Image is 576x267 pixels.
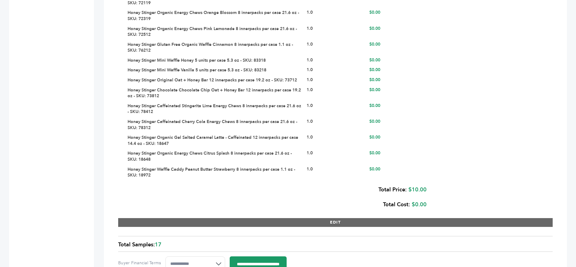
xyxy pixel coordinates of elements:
[369,42,428,53] div: $0.00
[128,87,301,99] a: Honey Stinger Chocolate Chocolate Chip Oat + Honey Bar 12 innerpacks per case 19.2 oz - SKU: 73812
[128,10,299,22] a: Honey Stinger Organic Energy Chews Orange Blossom 8 innerpacks per case 21.6 oz - SKU: 72319
[378,186,407,193] b: Total Price:
[369,150,428,162] div: $0.00
[307,103,365,115] div: 1.0
[369,77,428,83] div: $0.00
[118,218,553,227] button: EDIT
[128,119,297,131] a: Honey Stinger Caffeinated Cherry Cola Energy Chews 8 innerpacks per case 21.6 oz - SKU: 78312
[128,135,298,146] a: Honey Stinger Organic Gel Salted Caramel Latte - Caffeinated 12 innerpacks per case 14.4 oz - SKU...
[369,10,428,22] div: $0.00
[128,42,293,53] a: Honey Stinger Gluten Free Organic Waffle Cinnamon 8 innerpacks per case 1.1 oz - SKU: 76212
[128,150,292,162] a: Honey Stinger Organic Energy Chews Citrus Splash 8 innerpacks per case 21.6 oz - SKU: 18648
[307,166,365,178] div: 1.0
[369,26,428,38] div: $0.00
[307,10,365,22] div: 1.0
[369,103,428,115] div: $0.00
[128,103,301,115] a: Honey Stinger Caffeinated Stingerita Lime Energy Chews 8 innerpacks per case 21.6 oz - SKU: 78412
[124,182,427,212] div: $10.00 $0.00
[307,119,365,131] div: 1.0
[307,150,365,162] div: 1.0
[369,57,428,63] div: $0.00
[369,166,428,178] div: $0.00
[307,26,365,38] div: 1.0
[155,241,161,248] span: 17
[307,135,365,146] div: 1.0
[307,42,365,53] div: 1.0
[383,201,410,208] b: Total Cost:
[307,67,365,73] div: 1.0
[128,57,266,63] a: Honey Stinger Mini Waffle Honey 5 units per case 5.3 oz - SKU: 83318
[118,241,155,248] span: Total Samples:
[128,26,297,38] a: Honey Stinger Organic Energy Chews Pink Lemonade 8 innerpacks per case 21.6 oz - SKU: 72512
[128,77,297,83] a: Honey Stinger Original Oat + Honey Bar 12 innerpacks per case 19.2 oz - SKU: 73712
[307,77,365,83] div: 1.0
[128,166,295,178] a: Honey Stinger Waffle Caddy Peanut Butter Strawberry 8 innerpacks per case 1.1 oz - SKU: 18972
[369,87,428,99] div: $0.00
[369,67,428,73] div: $0.00
[307,87,365,99] div: 1.0
[369,135,428,146] div: $0.00
[128,67,266,73] a: Honey Stinger Mini Waffle Vanilla 5 units per case 5.3 oz - SKU: 83218
[369,119,428,131] div: $0.00
[307,57,365,63] div: 1.0
[118,260,161,266] label: Buyer Financial Terms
